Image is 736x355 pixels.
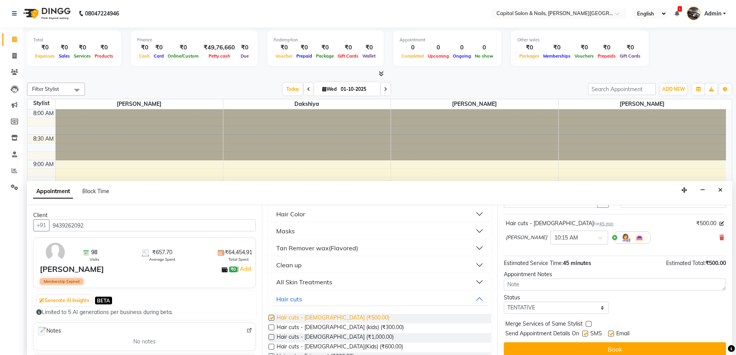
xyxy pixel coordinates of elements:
span: No notes [133,338,156,346]
span: Merge Services of Same Stylist [505,320,583,330]
div: 9:00 AM [32,160,55,168]
span: Memberships [541,53,573,59]
span: Hair cuts - [DEMOGRAPHIC_DATA] (₹1,000.00) [277,333,394,343]
div: ₹0 [93,43,115,52]
span: Online/Custom [166,53,201,59]
div: ₹0 [618,43,643,52]
div: Redemption [274,37,377,43]
div: ₹0 [166,43,201,52]
div: ₹49,76,660 [201,43,238,52]
span: 45 min [599,221,614,226]
div: Clean up [276,260,302,270]
span: | [237,264,252,273]
div: ₹0 [541,43,573,52]
a: 1 [675,10,679,17]
span: Voucher [274,53,294,59]
span: [PERSON_NAME] [506,234,547,241]
div: ₹0 [314,43,336,52]
span: Today [283,83,303,95]
span: Appointment [33,185,73,199]
i: Edit price [719,221,724,226]
span: [PERSON_NAME] [56,99,223,109]
div: ₹0 [238,43,252,52]
span: Card [152,53,166,59]
div: 0 [451,43,473,52]
button: Clean up [272,258,488,272]
span: Block Time [82,188,109,195]
span: [PERSON_NAME] [391,99,558,109]
button: ADD NEW [660,84,687,95]
div: ₹0 [152,43,166,52]
span: Packages [517,53,541,59]
div: All Skin Treatments [276,277,332,287]
span: ₹0 [229,267,237,273]
div: ₹0 [294,43,314,52]
span: Hair cuts - [DEMOGRAPHIC_DATA] (kids) (₹300.00) [277,323,404,333]
span: Wed [320,86,338,92]
span: Notes [37,326,61,336]
div: Status [504,294,609,302]
div: ₹0 [72,43,93,52]
input: 2025-10-01 [338,83,377,95]
span: Gift Cards [336,53,360,59]
span: Visits [90,256,99,262]
div: Appointment Notes [504,270,726,279]
span: Send Appointment Details On [505,330,579,339]
div: Appointment [399,37,495,43]
div: Client [33,211,256,219]
span: ₹500.00 [696,219,716,228]
span: Package [314,53,336,59]
div: Stylist [27,99,55,107]
div: 0 [426,43,451,52]
button: +91 [33,219,49,231]
div: ₹0 [517,43,541,52]
div: Tan Remover wax(Flavored) [276,243,358,253]
div: Masks [276,226,295,236]
span: Sales [57,53,72,59]
div: [PERSON_NAME] [40,263,104,275]
span: Expenses [33,53,57,59]
input: Search by Name/Mobile/Email/Code [49,219,256,231]
div: 8:30 AM [32,135,55,143]
span: SMS [590,330,602,339]
button: Hair Color [272,207,488,221]
span: 1 [678,6,682,12]
div: ₹0 [274,43,294,52]
span: 98 [91,248,97,256]
div: 0 [473,43,495,52]
button: All Skin Treatments [272,275,488,289]
span: ₹500.00 [705,260,726,267]
div: ₹0 [336,43,360,52]
div: Finance [137,37,252,43]
span: Gift Cards [618,53,643,59]
img: Admin [687,7,700,20]
b: 08047224946 [85,3,119,24]
div: ₹0 [596,43,618,52]
span: ₹64,454.91 [225,248,252,256]
div: Hair Color [276,209,305,219]
div: ₹0 [137,43,152,52]
span: BETA [95,297,112,304]
div: ₹0 [57,43,72,52]
span: Prepaid [294,53,314,59]
img: logo [20,3,73,24]
div: Other sales [517,37,643,43]
div: Hair cuts [276,294,302,304]
span: Due [239,53,251,59]
span: [PERSON_NAME] [559,99,726,109]
img: avatar [44,241,66,263]
span: Email [616,330,629,339]
img: Interior.png [635,233,644,242]
input: Search Appointment [588,83,656,95]
button: Generate AI Insights [37,295,91,306]
div: Limited to 5 AI generations per business during beta. [36,308,253,316]
div: ₹0 [360,43,377,52]
span: Filter Stylist [32,86,59,92]
span: Estimated Total: [666,260,705,267]
span: Ongoing [451,53,473,59]
span: ADD NEW [662,86,685,92]
div: 0 [399,43,426,52]
button: Tan Remover wax(Flavored) [272,241,488,255]
span: Cash [137,53,152,59]
a: Add [239,264,252,273]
